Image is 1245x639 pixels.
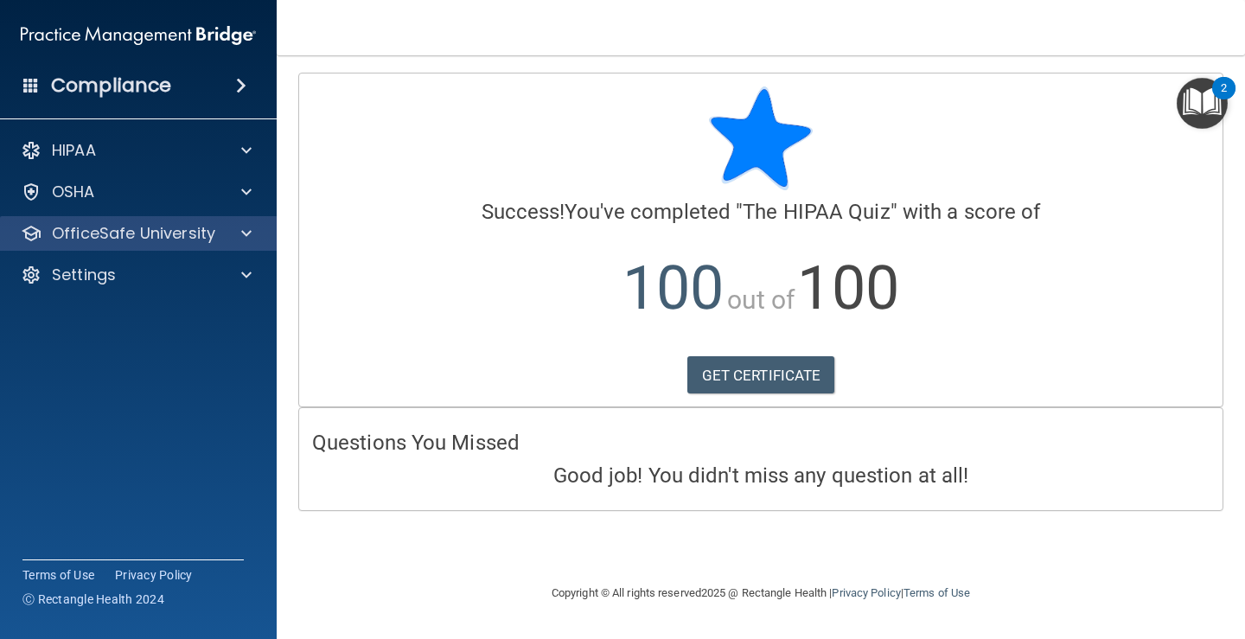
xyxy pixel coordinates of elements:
span: The HIPAA Quiz [743,200,890,224]
span: Ⓒ Rectangle Health 2024 [22,591,164,608]
div: Copyright © All rights reserved 2025 @ Rectangle Health | | [445,566,1076,621]
h4: Good job! You didn't miss any question at all! [312,464,1210,487]
span: out of [727,284,795,315]
h4: Questions You Missed [312,431,1210,454]
a: GET CERTIFICATE [687,356,835,394]
span: 100 [797,252,898,323]
a: Privacy Policy [115,566,193,584]
div: 2 [1221,88,1227,111]
span: Success! [482,200,565,224]
a: Terms of Use [22,566,94,584]
a: Privacy Policy [832,586,900,599]
a: Terms of Use [903,586,970,599]
a: HIPAA [21,140,252,161]
h4: You've completed " " with a score of [312,201,1210,223]
p: HIPAA [52,140,96,161]
span: 100 [622,252,724,323]
img: PMB logo [21,18,256,53]
p: Settings [52,265,116,285]
img: blue-star-rounded.9d042014.png [709,86,813,190]
p: OSHA [52,182,95,202]
a: OfficeSafe University [21,223,252,244]
h4: Compliance [51,73,171,98]
p: OfficeSafe University [52,223,215,244]
a: OSHA [21,182,252,202]
a: Settings [21,265,252,285]
button: Open Resource Center, 2 new notifications [1177,78,1228,129]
